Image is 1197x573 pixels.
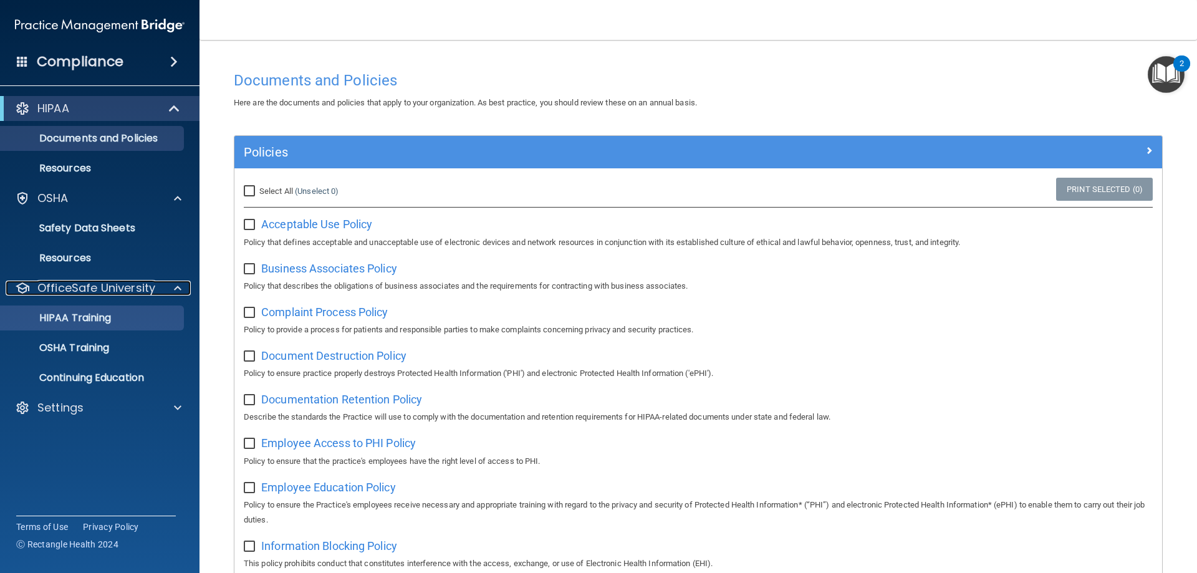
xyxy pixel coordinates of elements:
h4: Documents and Policies [234,72,1163,89]
p: OSHA Training [8,342,109,354]
p: Policy to provide a process for patients and responsible parties to make complaints concerning pr... [244,322,1153,337]
p: Documents and Policies [8,132,178,145]
span: Document Destruction Policy [261,349,406,362]
a: Settings [15,400,181,415]
p: Policy to ensure practice properly destroys Protected Health Information ('PHI') and electronic P... [244,366,1153,381]
span: Information Blocking Policy [261,539,397,552]
a: Print Selected (0) [1056,178,1153,201]
p: Describe the standards the Practice will use to comply with the documentation and retention requi... [244,410,1153,425]
span: Documentation Retention Policy [261,393,422,406]
p: This policy prohibits conduct that constitutes interference with the access, exchange, or use of ... [244,556,1153,571]
p: HIPAA Training [8,312,111,324]
a: Privacy Policy [83,521,139,533]
span: Complaint Process Policy [261,306,388,319]
button: Open Resource Center, 2 new notifications [1148,56,1185,93]
p: Policy to ensure the Practice's employees receive necessary and appropriate training with regard ... [244,498,1153,527]
p: Resources [8,252,178,264]
a: OSHA [15,191,181,206]
img: PMB logo [15,13,185,38]
p: HIPAA [37,101,69,116]
input: Select All (Unselect 0) [244,186,258,196]
span: Employee Education Policy [261,481,396,494]
div: 2 [1180,64,1184,80]
p: Continuing Education [8,372,178,384]
h4: Compliance [37,53,123,70]
a: HIPAA [15,101,181,116]
a: OfficeSafe University [15,281,181,296]
p: OfficeSafe University [37,281,155,296]
span: Select All [259,186,293,196]
p: Policy that defines acceptable and unacceptable use of electronic devices and network resources i... [244,235,1153,250]
p: Policy that describes the obligations of business associates and the requirements for contracting... [244,279,1153,294]
span: Employee Access to PHI Policy [261,436,416,450]
span: Acceptable Use Policy [261,218,372,231]
a: Policies [244,142,1153,162]
a: Terms of Use [16,521,68,533]
span: Here are the documents and policies that apply to your organization. As best practice, you should... [234,98,697,107]
h5: Policies [244,145,921,159]
p: OSHA [37,191,69,206]
span: Ⓒ Rectangle Health 2024 [16,538,118,551]
span: Business Associates Policy [261,262,397,275]
p: Resources [8,162,178,175]
p: Policy to ensure that the practice's employees have the right level of access to PHI. [244,454,1153,469]
a: (Unselect 0) [295,186,339,196]
p: Safety Data Sheets [8,222,178,234]
p: Settings [37,400,84,415]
